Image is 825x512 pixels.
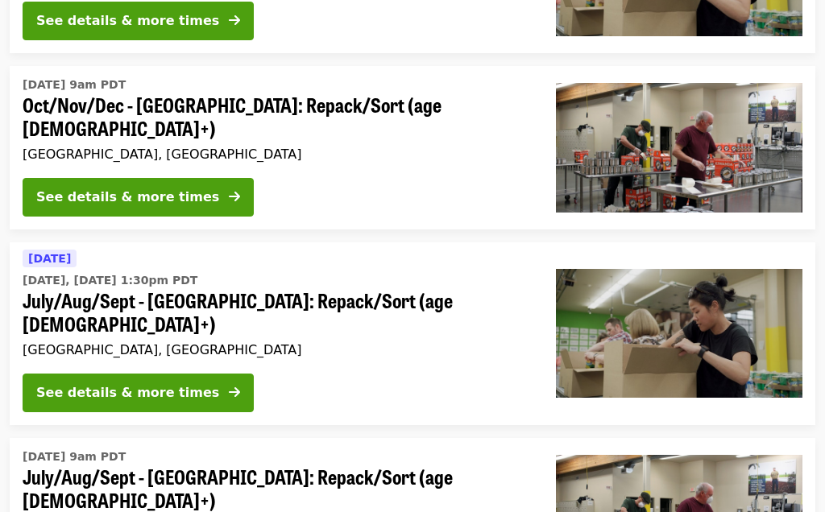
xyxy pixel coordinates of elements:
i: arrow-right icon [229,13,240,28]
img: Oct/Nov/Dec - Portland: Repack/Sort (age 16+) organized by Oregon Food Bank [556,83,802,212]
span: July/Aug/Sept - [GEOGRAPHIC_DATA]: Repack/Sort (age [DEMOGRAPHIC_DATA]+) [23,289,530,336]
span: July/Aug/Sept - [GEOGRAPHIC_DATA]: Repack/Sort (age [DEMOGRAPHIC_DATA]+) [23,465,530,512]
span: [DATE] [28,252,71,265]
button: See details & more times [23,374,254,412]
i: arrow-right icon [229,385,240,400]
div: See details & more times [36,383,219,403]
div: [GEOGRAPHIC_DATA], [GEOGRAPHIC_DATA] [23,342,530,357]
i: arrow-right icon [229,189,240,204]
time: [DATE], [DATE] 1:30pm PDT [23,272,197,289]
time: [DATE] 9am PDT [23,448,126,465]
a: See details for "July/Aug/Sept - Portland: Repack/Sort (age 8+)" [10,242,815,425]
button: See details & more times [23,178,254,217]
button: See details & more times [23,2,254,40]
div: [GEOGRAPHIC_DATA], [GEOGRAPHIC_DATA] [23,147,530,162]
div: See details & more times [36,188,219,207]
div: See details & more times [36,11,219,31]
time: [DATE] 9am PDT [23,76,126,93]
img: July/Aug/Sept - Portland: Repack/Sort (age 8+) organized by Oregon Food Bank [556,269,802,398]
a: See details for "Oct/Nov/Dec - Portland: Repack/Sort (age 16+)" [10,66,815,229]
span: Oct/Nov/Dec - [GEOGRAPHIC_DATA]: Repack/Sort (age [DEMOGRAPHIC_DATA]+) [23,93,530,140]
